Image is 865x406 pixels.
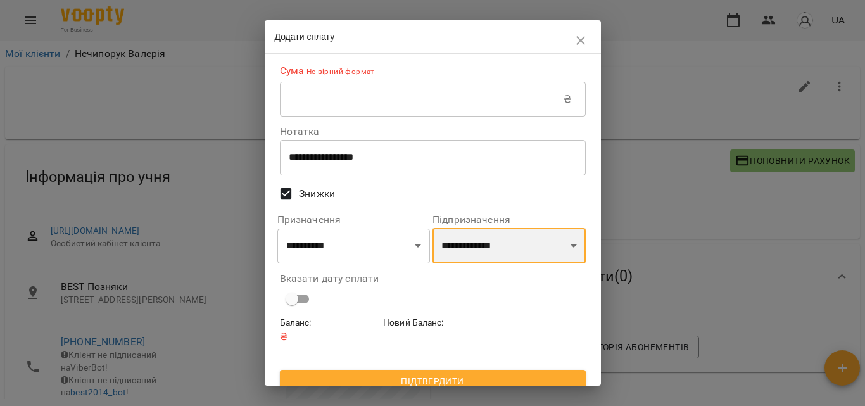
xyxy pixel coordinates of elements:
span: Знижки [299,186,335,201]
span: Підтвердити [290,374,576,389]
p: Не вірний формат [304,66,375,79]
button: Підтвердити [280,370,586,393]
p: ₴ [280,329,379,345]
span: Додати сплату [275,32,335,42]
h6: Новий Баланс : [383,316,482,330]
label: Сума [280,64,586,79]
label: Вказати дату сплати [280,274,586,284]
label: Нотатка [280,127,586,137]
label: Підпризначення [432,215,586,225]
p: ₴ [564,92,571,107]
h6: Баланс : [280,316,379,330]
label: Призначення [277,215,431,225]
